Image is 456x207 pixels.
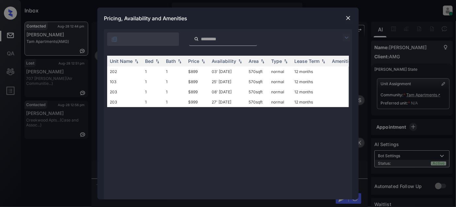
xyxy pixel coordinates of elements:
[200,59,206,64] img: sorting
[111,36,118,43] img: icon-zuma
[209,97,246,107] td: 27' [DATE]
[269,66,292,77] td: normal
[176,59,183,64] img: sorting
[110,58,133,64] div: Unit Name
[186,87,209,97] td: $899
[246,87,269,97] td: 570 sqft
[142,97,163,107] td: 1
[154,59,161,64] img: sorting
[186,77,209,87] td: $899
[332,58,354,64] div: Amenities
[107,87,142,97] td: 203
[107,66,142,77] td: 202
[246,77,269,87] td: 570 sqft
[107,97,142,107] td: 203
[246,97,269,107] td: 570 sqft
[320,59,327,64] img: sorting
[237,59,243,64] img: sorting
[292,87,329,97] td: 12 months
[343,34,350,42] img: icon-zuma
[259,59,266,64] img: sorting
[163,77,186,87] td: 1
[163,66,186,77] td: 1
[269,97,292,107] td: normal
[142,77,163,87] td: 1
[209,66,246,77] td: 03' [DATE]
[188,58,199,64] div: Price
[163,87,186,97] td: 1
[163,97,186,107] td: 1
[249,58,259,64] div: Area
[246,66,269,77] td: 570 sqft
[142,66,163,77] td: 1
[292,77,329,87] td: 12 months
[269,77,292,87] td: normal
[292,97,329,107] td: 12 months
[194,36,199,42] img: icon-zuma
[107,77,142,87] td: 103
[345,15,351,21] img: close
[166,58,176,64] div: Bath
[145,58,154,64] div: Bed
[209,77,246,87] td: 25' [DATE]
[133,59,140,64] img: sorting
[283,59,289,64] img: sorting
[271,58,282,64] div: Type
[186,97,209,107] td: $999
[269,87,292,97] td: normal
[186,66,209,77] td: $899
[212,58,236,64] div: Availability
[294,58,319,64] div: Lease Term
[209,87,246,97] td: 08' [DATE]
[292,66,329,77] td: 12 months
[142,87,163,97] td: 1
[97,8,359,29] div: Pricing, Availability and Amenities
